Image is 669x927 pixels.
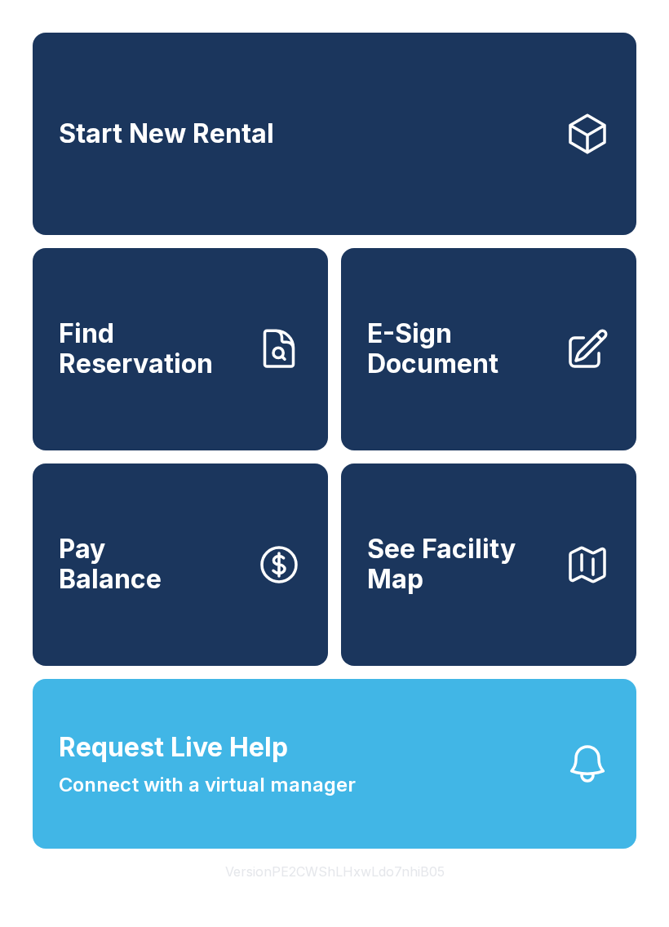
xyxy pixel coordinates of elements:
span: Request Live Help [59,728,288,767]
button: Request Live HelpConnect with a virtual manager [33,679,636,849]
span: Connect with a virtual manager [59,770,356,800]
button: See Facility Map [341,463,636,666]
a: Find Reservation [33,248,328,450]
span: Pay Balance [59,534,162,594]
span: Find Reservation [59,319,243,379]
span: See Facility Map [367,534,552,594]
button: VersionPE2CWShLHxwLdo7nhiB05 [212,849,458,894]
a: Start New Rental [33,33,636,235]
span: Start New Rental [59,119,274,149]
span: E-Sign Document [367,319,552,379]
a: PayBalance [33,463,328,666]
a: E-Sign Document [341,248,636,450]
